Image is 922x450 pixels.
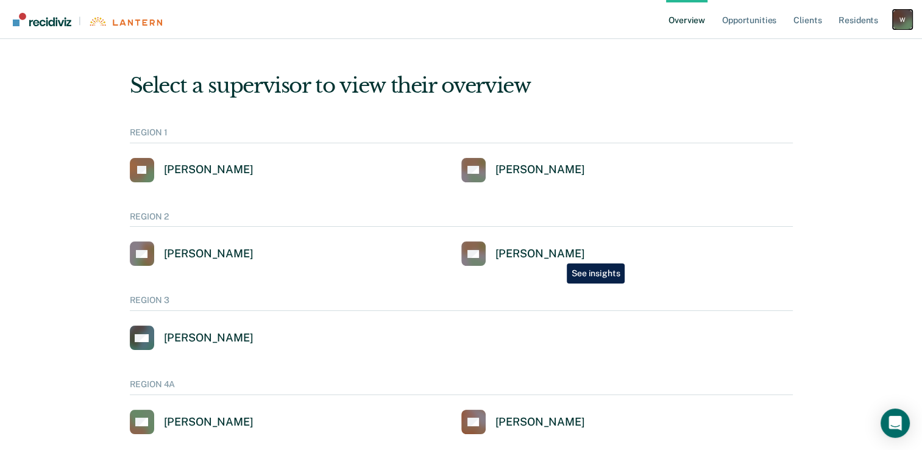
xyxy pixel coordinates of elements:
div: Select a supervisor to view their overview [130,73,793,98]
div: REGION 3 [130,295,793,311]
a: [PERSON_NAME] [130,241,254,266]
a: [PERSON_NAME] [130,410,254,434]
a: [PERSON_NAME] [130,326,254,350]
a: [PERSON_NAME] [461,158,585,182]
a: [PERSON_NAME] [130,158,254,182]
div: [PERSON_NAME] [164,163,254,177]
span: | [71,16,88,26]
div: REGION 2 [130,212,793,227]
div: [PERSON_NAME] [495,415,585,429]
a: [PERSON_NAME] [461,410,585,434]
div: REGION 4A [130,379,793,395]
div: [PERSON_NAME] [164,415,254,429]
div: [PERSON_NAME] [495,247,585,261]
div: [PERSON_NAME] [495,163,585,177]
div: Open Intercom Messenger [881,409,910,438]
button: Profile dropdown button [893,10,912,29]
a: [PERSON_NAME] [461,241,585,266]
div: REGION 1 [130,127,793,143]
img: Recidiviz [13,13,71,26]
img: Lantern [88,17,162,26]
div: [PERSON_NAME] [164,247,254,261]
div: [PERSON_NAME] [164,331,254,345]
div: W [893,10,912,29]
